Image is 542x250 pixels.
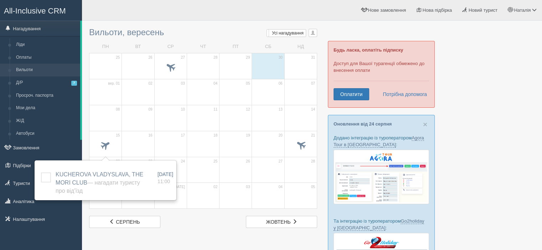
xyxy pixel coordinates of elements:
[56,180,140,194] span: — Нагадати туристу про від'їзд
[13,64,80,76] a: Вильоти
[158,171,173,177] span: [DATE]
[266,219,291,225] span: жовтень
[334,88,369,100] a: Оплатити
[246,216,317,228] a: жовтень
[181,107,185,112] span: 10
[213,133,217,138] span: 18
[181,81,185,86] span: 03
[246,185,250,190] span: 03
[334,121,392,127] a: Оновлення від 24 серпня
[116,55,120,60] span: 25
[311,185,315,190] span: 05
[213,107,217,112] span: 11
[246,133,250,138] span: 19
[116,133,120,138] span: 15
[158,179,170,184] span: 11:00
[122,41,154,53] td: ВТ
[187,41,219,53] td: ЧТ
[334,150,429,204] img: agora-tour-%D0%B7%D0%B0%D1%8F%D0%B2%D0%BA%D0%B8-%D1%81%D1%80%D0%BC-%D0%B4%D0%BB%D1%8F-%D1%82%D1%8...
[56,171,143,194] span: KUCHEROVA VLADYSLAVA, THE MORI CLUB
[334,134,429,148] p: Додано інтеграцію із туроператором :
[89,28,317,37] h3: Вильоти, вересень
[13,51,80,64] a: Оплаты
[13,127,80,140] a: Автобуси
[252,41,284,53] td: СБ
[311,55,315,60] span: 31
[311,107,315,112] span: 14
[0,0,82,20] a: All-Inclusive CRM
[311,133,315,138] span: 21
[108,81,120,86] span: вер. 01
[213,159,217,164] span: 25
[423,7,452,13] span: Нова підбірка
[13,102,80,115] a: Мои дела
[148,81,152,86] span: 02
[279,133,283,138] span: 20
[181,55,185,60] span: 27
[148,55,152,60] span: 26
[469,7,497,13] span: Новий турист
[423,121,427,128] button: Close
[246,159,250,164] span: 26
[148,159,152,164] span: 23
[368,7,406,13] span: Нове замовлення
[246,107,250,112] span: 12
[279,107,283,112] span: 13
[174,185,185,190] span: [DATE]
[116,159,120,164] span: 22
[148,133,152,138] span: 16
[181,159,185,164] span: 24
[220,41,252,53] td: ПТ
[71,81,77,85] span: 7
[213,55,217,60] span: 28
[246,55,250,60] span: 29
[116,107,120,112] span: 08
[4,6,66,15] span: All-Inclusive CRM
[89,216,160,228] a: серпень
[154,41,187,53] td: СР
[13,38,80,51] a: Ліди
[279,81,283,86] span: 06
[13,115,80,127] a: Ж/Д
[213,81,217,86] span: 04
[272,31,304,36] span: Усі нагадування
[378,88,427,100] a: Потрібна допомога
[284,41,317,53] td: НД
[334,47,403,53] b: Будь ласка, оплатіть підписку
[158,171,173,185] a: [DATE] 11:00
[334,135,424,148] a: Agora Tour в [GEOGRAPHIC_DATA]
[213,185,217,190] span: 02
[279,159,283,164] span: 27
[311,81,315,86] span: 07
[311,159,315,164] span: 28
[89,41,122,53] td: ПН
[246,81,250,86] span: 05
[328,41,435,108] div: Доступ для Вашої турагенції обмежено до внесення оплати
[116,219,140,225] span: серпень
[514,7,531,13] span: Наталія
[423,120,427,128] span: ×
[279,55,283,60] span: 30
[279,185,283,190] span: 04
[148,107,152,112] span: 09
[56,171,143,194] a: KUCHEROVA VLADYSLAVA, THE MORI CLUB— Нагадати туристу про від'їзд
[334,218,429,231] p: Та інтеграцію із туроператором :
[181,133,185,138] span: 17
[13,89,80,102] a: Просроч. паспорта
[13,76,80,89] a: Д/Р7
